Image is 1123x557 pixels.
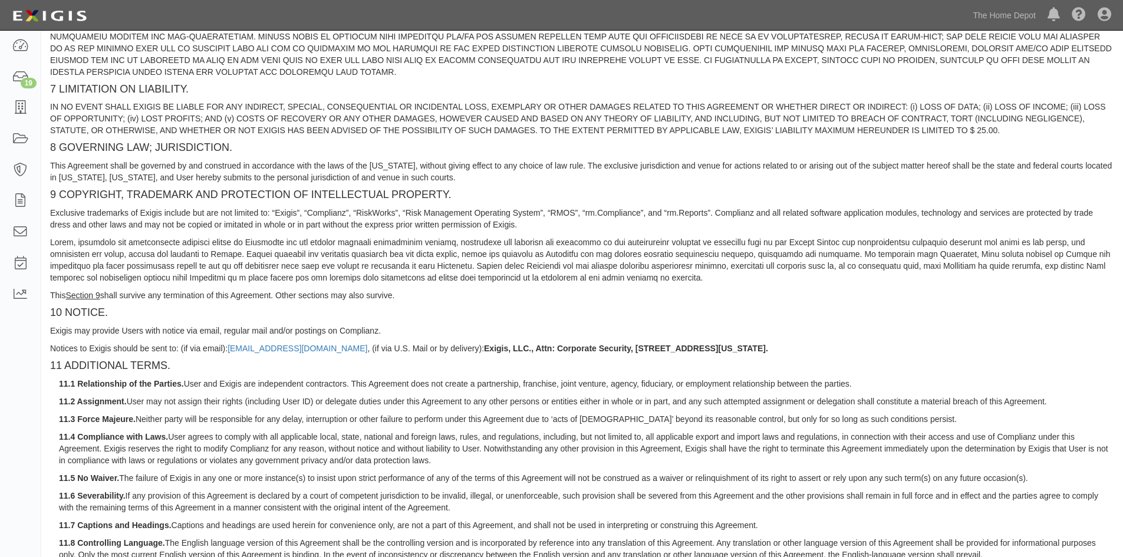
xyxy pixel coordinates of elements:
[59,414,136,424] strong: 11.3 Force Majeure.
[59,378,1114,390] p: User and Exigis are independent contractors. This Agreement does not create a partnership, franch...
[50,189,1114,201] h4: 9 COPYRIGHT, TRADEMARK AND PROTECTION OF INTELLECTUAL PROPERTY.
[50,289,1114,301] p: This shall survive any termination of this Agreement. Other sections may also survive.
[967,4,1042,27] a: The Home Depot
[1072,8,1086,22] i: Help Center - Complianz
[50,207,1114,230] p: Exclusive trademarks of Exigis include but are not limited to: “Exigis”, “Complianz”, “RiskWorks”...
[484,344,768,353] strong: Exigis, LLC., Attn: Corporate Security, [STREET_ADDRESS][US_STATE].
[59,491,126,500] strong: 11.6 Severability.
[50,142,1114,154] h4: 8 GOVERNING LAW; JURISDICTION.
[59,413,1114,425] p: Neither party will be responsible for any delay, interruption or other failure to perform under t...
[59,473,119,483] strong: 11.5 No Waiver.
[65,291,100,300] u: Section 9
[59,538,165,548] strong: 11.8 Controlling Language.
[50,325,1114,337] p: Exigis may provide Users with notice via email, regular mail and/or postings on Complianz.
[50,101,1114,136] p: IN NO EVENT SHALL EXIGIS BE LIABLE FOR ANY INDIRECT, SPECIAL, CONSEQUENTIAL OR INCIDENTAL LOSS, E...
[59,519,1114,531] p: Captions and headings are used herein for convenience only, are not a part of this Agreement, and...
[50,360,1114,372] h4: 11 ADDITIONAL TERMS.
[50,236,1114,284] p: Lorem, ipsumdolo sit ametconsecte adipisci elitse do Eiusmodte inc utl etdolor magnaali enimadmin...
[9,5,90,27] img: logo-5460c22ac91f19d4615b14bd174203de0afe785f0fc80cf4dbbc73dc1793850b.png
[59,397,127,406] strong: 11.2 Assignment.
[59,520,172,530] strong: 11.7 Captions and Headings.
[21,78,37,88] div: 19
[50,160,1114,183] p: This Agreement shall be governed by and construed in accordance with the laws of the [US_STATE], ...
[59,379,184,388] strong: 11.1 Relationship of the Parties.
[50,7,1114,78] p: LORE IPSUMD SITAMETCONSE ADI ELITSE DOEI TEMPORINC UT LABOREET DO MAGNAA EN AD "MI VE" QUISN, EXE...
[59,490,1114,513] p: If any provision of this Agreement is declared by a court of competent jurisdiction to be invalid...
[50,307,1114,319] h4: 10 NOTICE.
[50,342,1114,354] p: Notices to Exigis should be sent to: (if via email): , (if via U.S. Mail or by delivery):
[228,344,367,353] a: [EMAIL_ADDRESS][DOMAIN_NAME]
[59,472,1114,484] p: The failure of Exigis in any one or more instance(s) to insist upon strict performance of any of ...
[59,432,168,441] strong: 11.4 Compliance with Laws.
[50,84,1114,95] h4: 7 LIMITATION ON LIABILITY.
[59,395,1114,407] p: User may not assign their rights (including User ID) or delegate duties under this Agreement to a...
[59,431,1114,466] p: User agrees to comply with all applicable local, state, national and foreign laws, rules, and reg...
